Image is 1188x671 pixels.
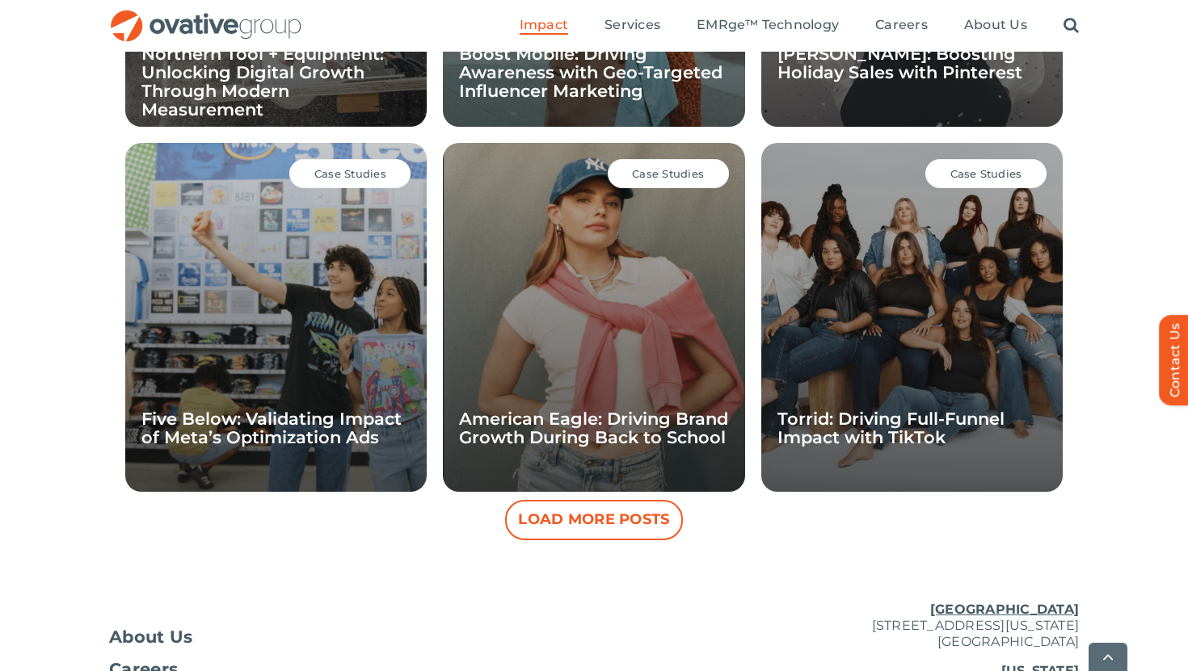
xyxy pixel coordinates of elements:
span: Impact [520,17,568,33]
a: Boost Mobile: Driving Awareness with Geo-Targeted Influencer Marketing [459,44,722,101]
span: About Us [109,629,193,645]
a: Northern Tool + Equipment: Unlocking Digital Growth Through Modern Measurement [141,44,384,120]
a: Careers [875,17,928,35]
a: [PERSON_NAME]: Boosting Holiday Sales with Pinterest [777,44,1022,82]
span: Careers [875,17,928,33]
a: EMRge™ Technology [697,17,839,35]
a: About Us [964,17,1027,35]
a: Impact [520,17,568,35]
button: Load More Posts [505,500,683,540]
span: Services [605,17,660,33]
span: About Us [964,17,1027,33]
a: Torrid: Driving Full-Funnel Impact with TikTok [777,409,1005,447]
a: American Eagle: Driving Brand Growth During Back to School [459,409,728,447]
a: Services [605,17,660,35]
a: OG_Full_horizontal_RGB [109,8,303,23]
a: About Us [109,629,432,645]
a: Search [1064,17,1079,35]
u: [GEOGRAPHIC_DATA] [930,602,1079,617]
span: EMRge™ Technology [697,17,839,33]
a: Five Below: Validating Impact of Meta’s Optimization Ads [141,409,402,447]
p: [STREET_ADDRESS][US_STATE] [GEOGRAPHIC_DATA] [756,602,1079,650]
